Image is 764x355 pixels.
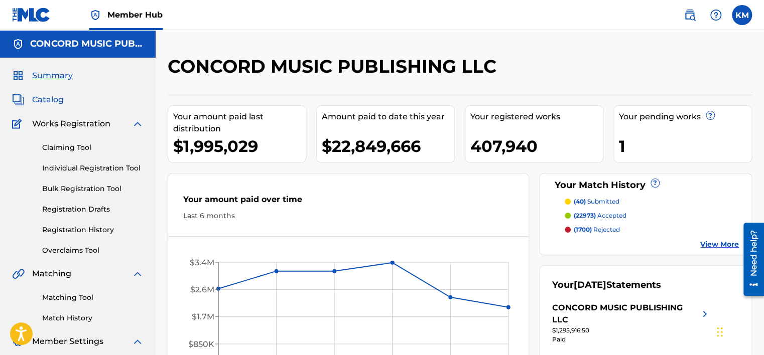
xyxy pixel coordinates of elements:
[132,268,144,280] img: expand
[322,135,454,157] div: $22,849,666
[574,279,606,290] span: [DATE]
[32,335,103,347] span: Member Settings
[574,225,620,234] p: rejected
[322,111,454,123] div: Amount paid to date this year
[680,5,700,25] a: Public Search
[574,226,592,233] span: (1700)
[32,94,64,106] span: Catalog
[12,94,64,106] a: CatalogCatalog
[470,111,603,123] div: Your registered works
[42,204,144,215] a: Registration Drafts
[42,225,144,235] a: Registration History
[42,292,144,303] a: Matching Tool
[552,278,661,292] div: Your Statements
[12,70,73,82] a: SummarySummary
[12,118,25,130] img: Works Registration
[173,135,306,157] div: $1,995,029
[30,38,144,50] h5: CONCORD MUSIC PUBLISHING LLC
[684,9,696,21] img: search
[574,211,626,220] p: accepted
[32,118,110,130] span: Works Registration
[183,194,514,211] div: Your amount paid over time
[107,9,163,21] span: Member Hub
[619,135,751,157] div: 1
[574,212,596,219] span: (22973)
[42,184,144,194] a: Bulk Registration Tool
[714,307,764,355] iframe: Chat Widget
[168,55,501,78] h2: CONCORD MUSIC PUBLISHING LLC
[42,163,144,173] a: Individual Registration Tool
[188,339,214,349] tspan: $850K
[12,335,24,347] img: Member Settings
[190,285,214,294] tspan: $2.6M
[619,111,751,123] div: Your pending works
[552,179,739,192] div: Your Match History
[12,94,24,106] img: Catalog
[706,111,714,119] span: ?
[132,335,144,347] img: expand
[42,142,144,153] a: Claiming Tool
[12,70,24,82] img: Summary
[192,312,214,321] tspan: $1.7M
[32,70,73,82] span: Summary
[736,219,764,300] iframe: Resource Center
[710,9,722,21] img: help
[552,302,699,326] div: CONCORD MUSIC PUBLISHING LLC
[706,5,726,25] div: Help
[42,245,144,256] a: Overclaims Tool
[565,211,739,220] a: (22973) accepted
[12,8,51,22] img: MLC Logo
[574,198,586,205] span: (40)
[32,268,71,280] span: Matching
[183,211,514,221] div: Last 6 months
[12,268,25,280] img: Matching
[89,9,101,21] img: Top Rightsholder
[574,197,619,206] p: submitted
[552,302,711,344] a: CONCORD MUSIC PUBLISHING LLCright chevron icon$1,295,916.50Paid
[190,258,214,267] tspan: $3.4M
[717,317,723,347] div: Drag
[12,38,24,50] img: Accounts
[651,179,659,187] span: ?
[470,135,603,157] div: 407,940
[732,5,752,25] div: User Menu
[42,313,144,323] a: Match History
[132,118,144,130] img: expand
[552,335,711,344] div: Paid
[700,239,739,250] a: View More
[552,326,711,335] div: $1,295,916.50
[699,302,711,326] img: right chevron icon
[565,225,739,234] a: (1700) rejected
[565,197,739,206] a: (40) submitted
[173,111,306,135] div: Your amount paid last distribution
